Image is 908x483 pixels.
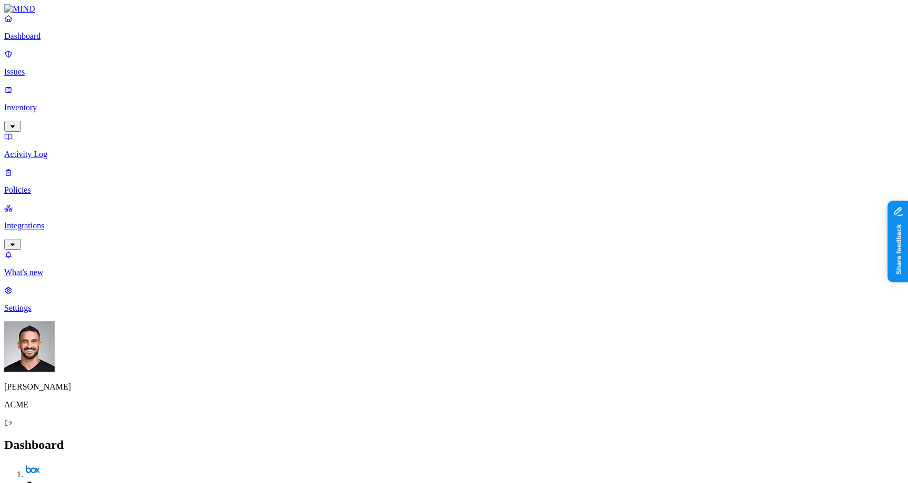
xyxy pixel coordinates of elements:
p: What's new [4,268,904,277]
a: What's new [4,250,904,277]
a: Issues [4,49,904,77]
a: Policies [4,167,904,195]
a: Settings [4,286,904,313]
p: Dashboard [4,31,904,41]
p: Inventory [4,103,904,112]
a: Integrations [4,203,904,248]
p: Integrations [4,221,904,230]
p: ACME [4,400,904,409]
a: Activity Log [4,132,904,159]
img: MIND [4,4,35,14]
p: Issues [4,67,904,77]
p: [PERSON_NAME] [4,382,904,392]
h2: Dashboard [4,438,904,452]
p: Activity Log [4,150,904,159]
img: svg%3e [25,463,40,477]
p: Policies [4,185,904,195]
a: Dashboard [4,14,904,41]
p: Settings [4,303,904,313]
a: Inventory [4,85,904,130]
img: Yaron Yehezkel [4,321,55,372]
a: MIND [4,4,904,14]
